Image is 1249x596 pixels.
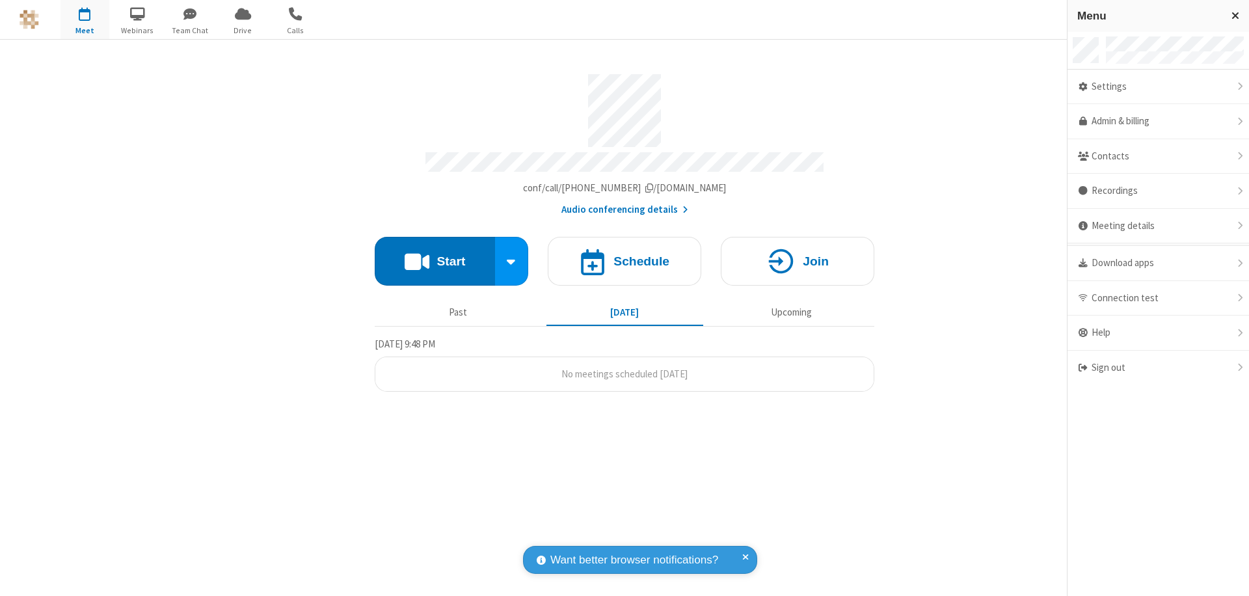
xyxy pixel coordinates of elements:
h4: Join [803,255,829,267]
span: Meet [60,25,109,36]
section: Account details [375,64,874,217]
button: Upcoming [713,300,870,325]
span: Webinars [113,25,162,36]
section: Today's Meetings [375,336,874,392]
h4: Schedule [613,255,669,267]
button: [DATE] [546,300,703,325]
span: Drive [219,25,267,36]
div: Sign out [1068,351,1249,385]
span: [DATE] 9:48 PM [375,338,435,350]
button: Past [380,300,537,325]
div: Download apps [1068,246,1249,281]
button: Join [721,237,874,286]
button: Audio conferencing details [561,202,688,217]
div: Help [1068,316,1249,351]
button: Copy my meeting room linkCopy my meeting room link [523,181,727,196]
div: Start conference options [495,237,529,286]
button: Start [375,237,495,286]
span: No meetings scheduled [DATE] [561,368,688,380]
h3: Menu [1077,10,1220,22]
button: Schedule [548,237,701,286]
span: Want better browser notifications? [550,552,718,569]
div: Settings [1068,70,1249,105]
div: Contacts [1068,139,1249,174]
h4: Start [436,255,465,267]
span: Team Chat [166,25,215,36]
div: Meeting details [1068,209,1249,244]
span: Copy my meeting room link [523,182,727,194]
div: Recordings [1068,174,1249,209]
div: Connection test [1068,281,1249,316]
img: QA Selenium DO NOT DELETE OR CHANGE [20,10,39,29]
span: Calls [271,25,320,36]
a: Admin & billing [1068,104,1249,139]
